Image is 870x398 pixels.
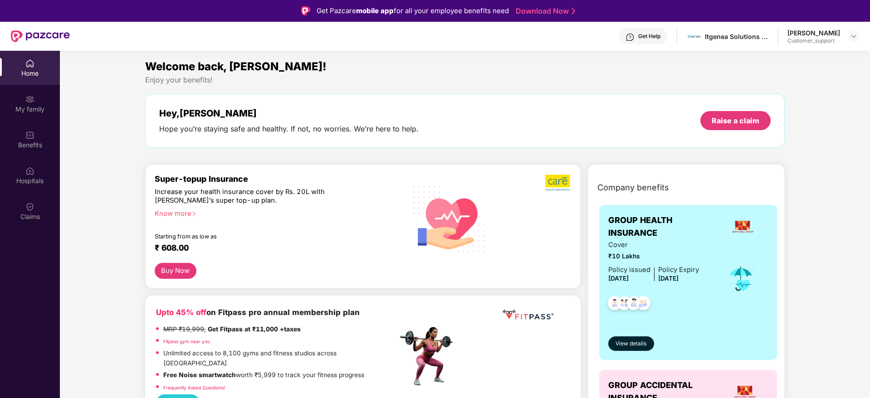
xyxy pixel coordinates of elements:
div: Policy issued [608,265,650,275]
img: 106931595_3072030449549100_5699994001076542286_n.png [688,30,701,43]
span: GROUP HEALTH INSURANCE [608,214,717,240]
div: Increase your health insurance cover by Rs. 20L with [PERSON_NAME]’s super top-up plan. [155,188,358,205]
img: svg+xml;base64,PHN2ZyB4bWxucz0iaHR0cDovL3d3dy53My5vcmcvMjAwMC9zdmciIHdpZHRoPSI0OC45NDMiIGhlaWdodD... [604,293,626,315]
img: icon [726,264,756,294]
div: Get Pazcare for all your employee benefits need [317,5,509,16]
div: Policy Expiry [658,265,699,275]
img: svg+xml;base64,PHN2ZyBpZD0iSG9tZSIgeG1sbnM9Imh0dHA6Ly93d3cudzMub3JnLzIwMDAvc3ZnIiB3aWR0aD0iMjAiIG... [25,59,34,68]
a: Frequently Asked Questions! [163,385,225,390]
strong: Get Fitpass at ₹11,000 +taxes [208,325,301,333]
div: ₹ 608.00 [155,243,389,254]
div: Super-topup Insurance [155,174,398,184]
img: svg+xml;base64,PHN2ZyBpZD0iSGVscC0zMngzMiIgeG1sbnM9Imh0dHA6Ly93d3cudzMub3JnLzIwMDAvc3ZnIiB3aWR0aD... [626,33,635,42]
img: Stroke [572,6,575,16]
a: Download Now [516,6,572,16]
img: New Pazcare Logo [11,30,70,42]
span: View details [616,340,646,348]
div: [PERSON_NAME] [787,29,840,37]
img: svg+xml;base64,PHN2ZyBpZD0iSG9zcGl0YWxzIiB4bWxucz0iaHR0cDovL3d3dy53My5vcmcvMjAwMC9zdmciIHdpZHRoPS... [25,166,34,175]
img: Logo [301,6,310,15]
button: Buy Now [155,263,196,279]
div: Hey, [PERSON_NAME] [159,108,419,119]
img: svg+xml;base64,PHN2ZyBpZD0iRHJvcGRvd24tMzJ4MzIiIHhtbG5zPSJodHRwOi8vd3d3LnczLm9yZy8yMDAwL3N2ZyIgd2... [850,33,857,40]
div: Starting from as low as [155,233,359,239]
img: insurerLogo [730,214,755,239]
div: Enjoy your benefits! [145,75,785,85]
b: Upto 45% off [156,308,206,317]
a: Fitpass gym near you [163,339,210,344]
img: svg+xml;base64,PHN2ZyB4bWxucz0iaHR0cDovL3d3dy53My5vcmcvMjAwMC9zdmciIHhtbG5zOnhsaW5rPSJodHRwOi8vd3... [406,175,493,262]
div: Raise a claim [712,116,759,126]
span: Company benefits [597,181,669,194]
img: svg+xml;base64,PHN2ZyB4bWxucz0iaHR0cDovL3d3dy53My5vcmcvMjAwMC9zdmciIHdpZHRoPSI0OC45MTUiIGhlaWdodD... [613,293,635,315]
div: Itgenea Solutions Private Limited [705,32,768,41]
span: [DATE] [608,275,629,282]
span: Cover [608,240,699,250]
img: svg+xml;base64,PHN2ZyB4bWxucz0iaHR0cDovL3d3dy53My5vcmcvMjAwMC9zdmciIHdpZHRoPSI0OC45NDMiIGhlaWdodD... [632,293,655,315]
img: svg+xml;base64,PHN2ZyBpZD0iQ2xhaW0iIHhtbG5zPSJodHRwOi8vd3d3LnczLm9yZy8yMDAwL3N2ZyIgd2lkdGg9IjIwIi... [25,202,34,211]
div: Know more [155,209,392,216]
img: svg+xml;base64,PHN2ZyB3aWR0aD0iMjAiIGhlaWdodD0iMjAiIHZpZXdCb3g9IjAgMCAyMCAyMCIgZmlsbD0ibm9uZSIgeG... [25,95,34,104]
span: Welcome back, [PERSON_NAME]! [145,60,327,73]
b: on Fitpass pro annual membership plan [156,308,360,317]
img: svg+xml;base64,PHN2ZyB4bWxucz0iaHR0cDovL3d3dy53My5vcmcvMjAwMC9zdmciIHdpZHRoPSI0OC45NDMiIGhlaWdodD... [623,293,645,315]
p: Unlimited access to 8,100 gyms and fitness studios across [GEOGRAPHIC_DATA] [163,349,397,368]
div: Customer_support [787,37,840,44]
div: Get Help [638,33,660,40]
del: MRP ₹19,999, [163,325,206,333]
img: fpp.png [397,325,461,388]
img: svg+xml;base64,PHN2ZyBpZD0iQmVuZWZpdHMiIHhtbG5zPSJodHRwOi8vd3d3LnczLm9yZy8yMDAwL3N2ZyIgd2lkdGg9Ij... [25,131,34,140]
button: View details [608,336,654,351]
span: right [191,211,196,216]
img: b5dec4f62d2307b9de63beb79f102df3.png [545,174,571,191]
p: worth ₹5,999 to track your fitness progress [163,370,364,380]
strong: mobile app [356,6,394,15]
strong: Free Noise smartwatch [163,371,236,379]
div: Hope you’re staying safe and healthy. If not, no worries. We’re here to help. [159,124,419,134]
img: fppp.png [501,306,555,323]
span: ₹10 Lakhs [608,252,699,262]
span: [DATE] [658,275,679,282]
